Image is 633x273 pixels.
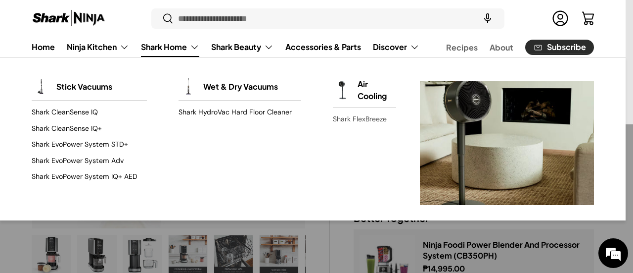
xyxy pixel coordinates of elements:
summary: Discover [367,37,425,57]
textarea: Type your message and hit 'Enter' [5,174,188,209]
div: Chat with us now [51,55,166,68]
span: We're online! [57,76,136,176]
nav: Secondary [422,37,594,57]
summary: Shark Home [135,37,205,57]
div: Minimize live chat window [162,5,186,29]
a: Recipes [446,38,478,57]
a: About [490,38,513,57]
speech-search-button: Search by voice [472,8,503,30]
a: Subscribe [525,40,594,55]
summary: Shark Beauty [205,37,279,57]
nav: Primary [32,37,419,57]
a: Accessories & Parts [285,37,361,56]
summary: Ninja Kitchen [61,37,135,57]
a: Home [32,37,55,56]
img: Shark Ninja Philippines [32,9,106,28]
span: Subscribe [547,44,586,52]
